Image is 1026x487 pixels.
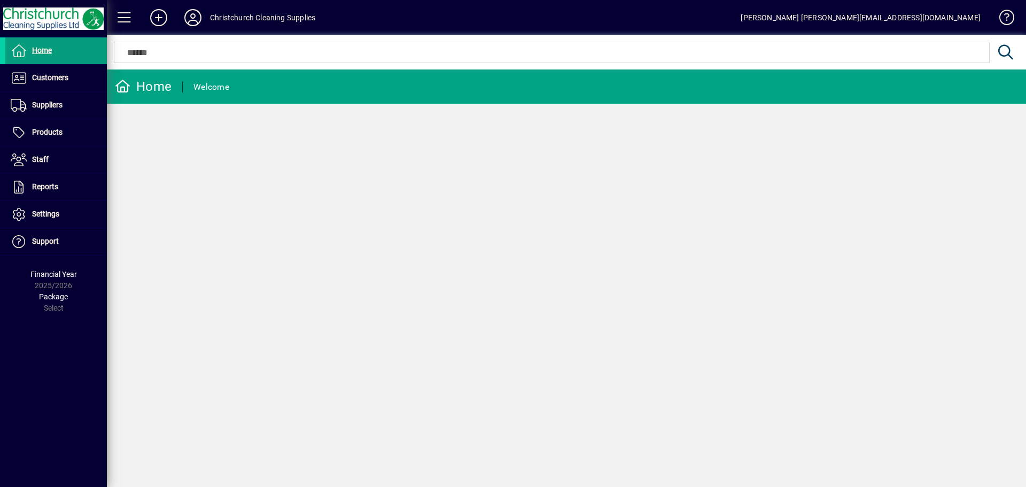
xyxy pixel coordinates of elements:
[176,8,210,27] button: Profile
[32,155,49,164] span: Staff
[5,65,107,91] a: Customers
[5,119,107,146] a: Products
[5,92,107,119] a: Suppliers
[30,270,77,279] span: Financial Year
[115,78,172,95] div: Home
[741,9,981,26] div: [PERSON_NAME] [PERSON_NAME][EMAIL_ADDRESS][DOMAIN_NAME]
[39,292,68,301] span: Package
[32,101,63,109] span: Suppliers
[32,128,63,136] span: Products
[32,46,52,55] span: Home
[5,146,107,173] a: Staff
[142,8,176,27] button: Add
[5,228,107,255] a: Support
[32,182,58,191] span: Reports
[5,201,107,228] a: Settings
[32,237,59,245] span: Support
[193,79,229,96] div: Welcome
[210,9,315,26] div: Christchurch Cleaning Supplies
[32,210,59,218] span: Settings
[5,174,107,200] a: Reports
[32,73,68,82] span: Customers
[991,2,1013,37] a: Knowledge Base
